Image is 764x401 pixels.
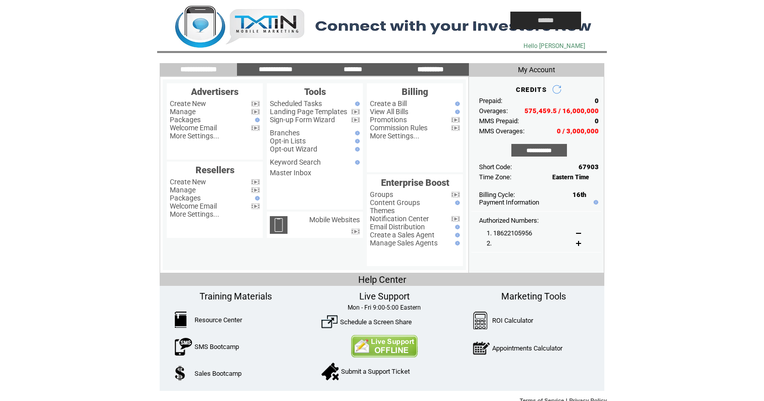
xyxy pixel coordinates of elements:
a: Themes [370,207,395,215]
img: video.png [251,204,260,209]
a: Manage [170,108,196,116]
span: Tools [304,86,326,97]
span: Overages: [479,107,508,115]
a: Groups [370,190,393,198]
span: 0 [595,117,599,125]
a: Landing Page Templates [270,108,347,116]
a: Create New [170,99,206,108]
span: My Account [518,66,555,74]
img: video.png [451,216,460,222]
a: Manage Sales Agents [370,239,438,247]
img: help.gif [453,241,460,245]
span: Help Center [358,274,406,285]
a: ROI Calculator [492,317,533,324]
a: View All Bills [370,108,408,116]
a: Resource Center [195,316,242,324]
a: Manage [170,186,196,194]
a: Create a Bill [370,99,407,108]
img: help.gif [453,110,460,114]
span: Advertisers [191,86,238,97]
a: Packages [170,194,201,202]
img: help.gif [253,118,260,122]
span: 1. 18622105956 [487,229,532,237]
a: Promotions [370,116,407,124]
a: Opt-in Lists [270,137,306,145]
a: Sign-up Form Wizard [270,116,335,124]
img: help.gif [453,225,460,229]
img: mobile-websites.png [270,216,288,234]
a: Scheduled Tasks [270,99,322,108]
span: Marketing Tools [501,291,566,302]
a: Master Inbox [270,169,311,177]
span: MMS Overages: [479,127,524,135]
span: Live Support [359,291,410,302]
a: Opt-out Wizard [270,145,317,153]
a: Appointments Calculator [492,344,562,352]
img: video.png [351,109,360,115]
span: Mon - Fri 9:00-5:00 Eastern [348,304,421,311]
a: Create a Sales Agent [370,231,435,239]
a: More Settings... [170,210,219,218]
span: Hello [PERSON_NAME] [523,42,585,49]
img: SalesBootcamp.png [175,366,186,381]
img: ScreenShare.png [321,314,338,330]
a: Keyword Search [270,158,321,166]
img: help.gif [453,201,460,205]
a: Branches [270,129,300,137]
img: SMSBootcamp.png [175,338,192,356]
span: 575,459.5 / 16,000,000 [524,107,599,115]
a: More Settings... [370,132,419,140]
img: video.png [351,229,360,234]
span: 67903 [579,163,599,171]
span: Training Materials [200,291,272,302]
a: Submit a Support Ticket [341,368,410,375]
span: CREDITS [516,86,547,93]
span: Billing [402,86,428,97]
img: ResourceCenter.png [175,312,186,328]
img: help.gif [353,139,360,143]
img: video.png [251,101,260,107]
img: Calculator.png [473,312,488,329]
img: help.gif [353,131,360,135]
a: Welcome Email [170,124,217,132]
span: Resellers [196,165,234,175]
img: video.png [251,109,260,115]
span: Enterprise Boost [381,177,449,188]
a: Notification Center [370,215,429,223]
img: help.gif [253,196,260,201]
a: Content Groups [370,198,420,207]
img: video.png [451,117,460,123]
a: SMS Bootcamp [195,343,239,350]
span: Billing Cycle: [479,191,515,198]
a: Mobile Websites [309,216,360,224]
span: Short Code: [479,163,512,171]
img: video.png [251,187,260,193]
span: Authorized Numbers: [479,217,539,224]
img: help.gif [353,147,360,152]
img: video.png [351,117,360,123]
a: More Settings... [170,132,219,140]
span: 2. [487,239,492,247]
span: MMS Prepaid: [479,117,519,125]
span: Time Zone: [479,173,511,181]
img: AppointmentCalc.png [473,339,490,357]
a: Schedule a Screen Share [340,318,412,326]
a: Email Distribution [370,223,425,231]
a: Payment Information [479,198,539,206]
a: Packages [170,116,201,124]
span: 0 [595,97,599,105]
img: video.png [451,125,460,131]
a: Sales Bootcamp [195,370,242,377]
span: 0 / 3,000,000 [557,127,599,135]
a: Commission Rules [370,124,427,132]
img: help.gif [353,102,360,106]
span: 16th [572,191,586,198]
img: help.gif [353,160,360,165]
span: Eastern Time [552,174,589,181]
img: help.gif [453,102,460,106]
img: Contact Us [351,335,418,358]
a: Welcome Email [170,202,217,210]
img: video.png [451,192,460,197]
img: help.gif [453,233,460,237]
img: video.png [251,179,260,185]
